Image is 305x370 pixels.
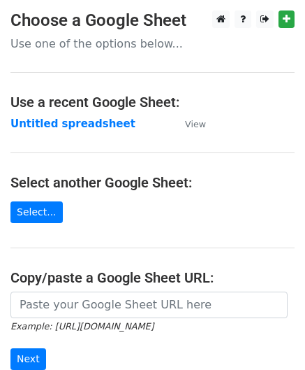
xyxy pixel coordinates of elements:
input: Next [10,348,46,370]
p: Use one of the options below... [10,36,295,51]
small: View [185,119,206,129]
h4: Use a recent Google Sheet: [10,94,295,111]
input: Paste your Google Sheet URL here [10,292,288,318]
a: Untitled spreadsheet [10,118,135,130]
h3: Choose a Google Sheet [10,10,295,31]
a: Select... [10,201,63,223]
h4: Select another Google Sheet: [10,174,295,191]
h4: Copy/paste a Google Sheet URL: [10,269,295,286]
a: View [171,118,206,130]
small: Example: [URL][DOMAIN_NAME] [10,321,154,332]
